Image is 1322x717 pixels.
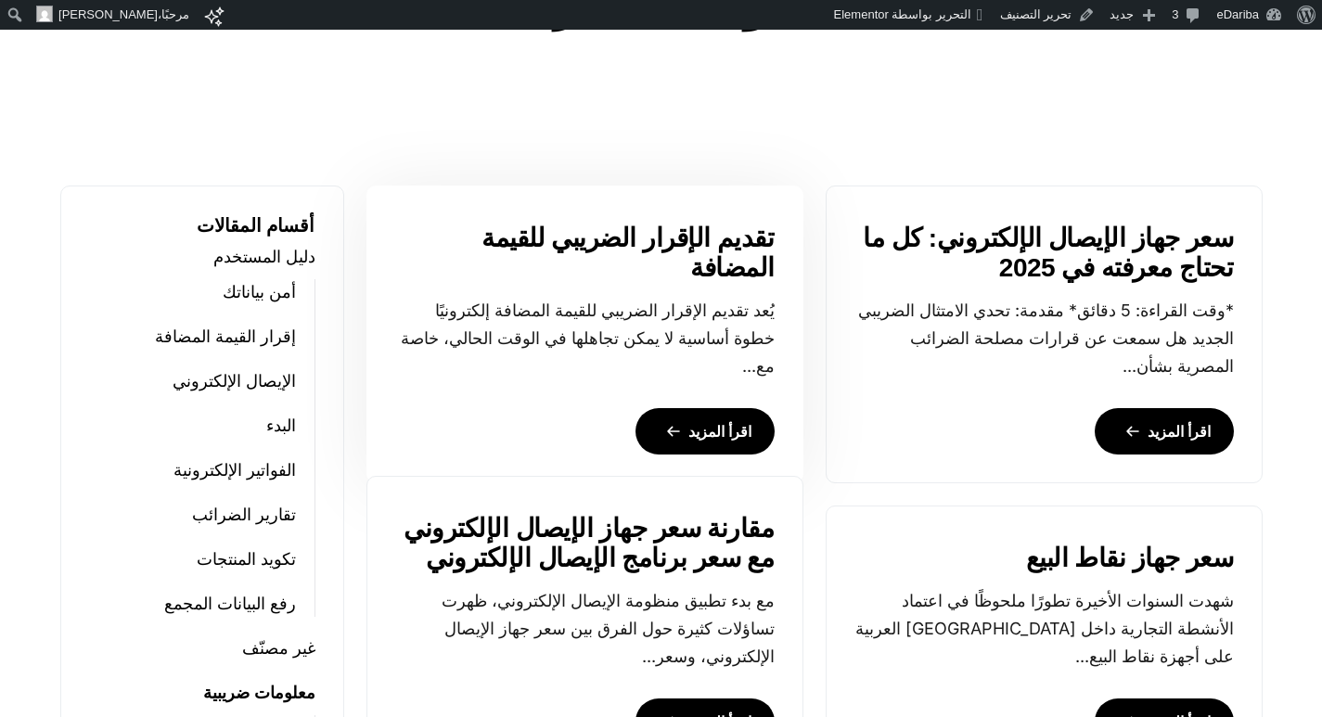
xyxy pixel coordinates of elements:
a: اقرأ المزيد [1095,408,1234,455]
a: معلومات ضريبية [203,680,315,706]
a: سعر جهاز نقاط البيع [1026,544,1234,573]
a: البدء [266,413,296,439]
a: اقرأ المزيد [635,408,775,455]
a: غير مصنّف [242,635,315,661]
p: يُعد تقديم الإقرار الضريبي للقيمة المضافة إلكترونيًا خطوة أساسية لا يمكن تجاهلها في الوقت الحالي،... [395,297,775,380]
a: دليل المستخدم [213,244,315,270]
strong: أقسام المقالات [197,215,315,236]
a: تقديم الإقرار الضريبي للقيمة المضافة [395,224,775,283]
a: أمن بياناتك [223,279,296,305]
p: *وقت القراءة: 5 دقائق* مقدمة: تحدي الامتثال الضريبي الجديد هل سمعت عن قرارات مصلحة الضرائب المصري... [854,297,1234,380]
a: إقرار القيمة المضافة [155,324,296,350]
a: الإيصال الإلكتروني [173,368,296,394]
a: تكويد المنتجات [197,546,296,572]
p: مع بدء تطبيق منظومة الإيصال الإلكتروني، ظهرت تساؤلات كثيرة حول الفرق بين سعر جهاز الإيصال الإلكتر... [395,587,775,671]
a: مقارنة سعر جهاز الإيصال الإلكتروني مع سعر برنامج الإيصال الإلكتروني [395,514,775,573]
p: شهدت السنوات الأخيرة تطورًا ملحوظًا في اعتماد الأنشطة التجارية داخل [GEOGRAPHIC_DATA] العربية على... [854,587,1234,671]
a: سعر جهاز الإيصال الإلكتروني: كل ما تحتاج معرفته في 2025 [854,224,1234,283]
a: تقارير الضرائب [192,502,296,528]
a: الفواتير الإلكترونية [173,457,296,483]
a: رفع البيانات المجمع [164,591,296,617]
span: التحرير بواسطة Elementor [834,7,971,21]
